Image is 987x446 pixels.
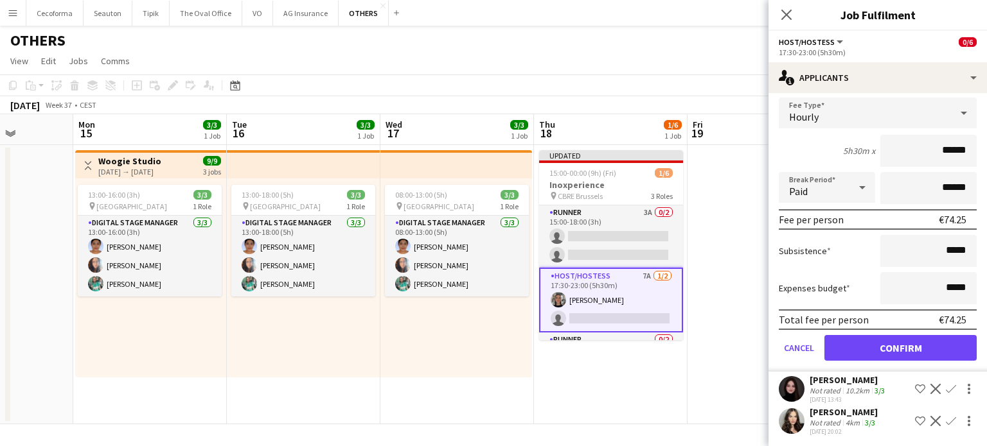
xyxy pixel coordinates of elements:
[98,155,161,167] h3: Woogie Studio
[537,126,555,141] span: 18
[664,120,682,130] span: 1/6
[769,6,987,23] h3: Job Fulfilment
[64,53,93,69] a: Jobs
[664,131,681,141] div: 1 Job
[346,202,365,211] span: 1 Role
[959,37,977,47] span: 0/6
[84,1,132,26] button: Seauton
[101,55,130,67] span: Comms
[779,245,831,257] label: Subsistence
[501,190,519,200] span: 3/3
[78,119,95,130] span: Mon
[939,213,966,226] div: €74.25
[810,418,843,427] div: Not rated
[357,131,374,141] div: 1 Job
[539,150,683,340] app-job-card: Updated15:00-00:00 (9h) (Fri)1/6Inoxperience CBRE Brussels3 RolesRunner3A0/215:00-18:00 (3h) Host...
[386,119,402,130] span: Wed
[843,145,875,157] div: 5h30m x
[10,31,66,50] h1: OTHERS
[98,167,161,176] div: [DATE] → [DATE]
[651,191,673,201] span: 3 Roles
[549,168,616,178] span: 15:00-00:00 (9h) (Fri)
[511,131,528,141] div: 1 Job
[510,120,528,130] span: 3/3
[843,386,872,395] div: 10.2km
[779,313,869,326] div: Total fee per person
[558,191,603,201] span: CBRE Brussels
[655,168,673,178] span: 1/6
[939,313,966,326] div: €74.25
[865,418,875,427] app-skills-label: 3/3
[691,126,703,141] span: 19
[789,185,808,198] span: Paid
[132,1,170,26] button: Tipik
[824,335,977,361] button: Confirm
[69,55,88,67] span: Jobs
[810,427,878,436] div: [DATE] 20:02
[810,374,887,386] div: [PERSON_NAME]
[395,190,447,200] span: 08:00-13:00 (5h)
[385,216,529,296] app-card-role: Digital Stage Manager3/308:00-13:00 (5h)[PERSON_NAME][PERSON_NAME][PERSON_NAME]
[384,126,402,141] span: 17
[539,119,555,130] span: Thu
[203,120,221,130] span: 3/3
[539,268,683,332] app-card-role: Host/Hostess7A1/217:30-23:00 (5h30m)[PERSON_NAME]
[170,1,242,26] button: The Oval Office
[273,1,339,26] button: AG Insurance
[204,131,220,141] div: 1 Job
[539,332,683,395] app-card-role: Runner0/2
[789,110,819,123] span: Hourly
[36,53,61,69] a: Edit
[843,418,862,427] div: 4km
[779,335,819,361] button: Cancel
[385,185,529,296] app-job-card: 08:00-13:00 (5h)3/3 [GEOGRAPHIC_DATA]1 RoleDigital Stage Manager3/308:00-13:00 (5h)[PERSON_NAME][...
[41,55,56,67] span: Edit
[779,37,835,47] span: Host/Hostess
[810,406,878,418] div: [PERSON_NAME]
[232,119,247,130] span: Tue
[96,202,167,211] span: [GEOGRAPHIC_DATA]
[193,202,211,211] span: 1 Role
[80,100,96,110] div: CEST
[779,47,977,57] div: 17:30-23:00 (5h30m)
[231,185,375,296] app-job-card: 13:00-18:00 (5h)3/3 [GEOGRAPHIC_DATA]1 RoleDigital Stage Manager3/313:00-18:00 (5h)[PERSON_NAME][...
[875,386,885,395] app-skills-label: 3/3
[10,99,40,112] div: [DATE]
[42,100,75,110] span: Week 37
[242,1,273,26] button: VO
[230,126,247,141] span: 16
[96,53,135,69] a: Comms
[250,202,321,211] span: [GEOGRAPHIC_DATA]
[539,205,683,268] app-card-role: Runner3A0/215:00-18:00 (3h)
[78,185,222,296] app-job-card: 13:00-16:00 (3h)3/3 [GEOGRAPHIC_DATA]1 RoleDigital Stage Manager3/313:00-16:00 (3h)[PERSON_NAME][...
[231,216,375,296] app-card-role: Digital Stage Manager3/313:00-18:00 (5h)[PERSON_NAME][PERSON_NAME][PERSON_NAME]
[339,1,389,26] button: OTHERS
[76,126,95,141] span: 15
[88,190,140,200] span: 13:00-16:00 (3h)
[539,150,683,160] div: Updated
[500,202,519,211] span: 1 Role
[357,120,375,130] span: 3/3
[203,156,221,166] span: 9/9
[26,1,84,26] button: Cecoforma
[539,179,683,191] h3: Inoxperience
[779,213,844,226] div: Fee per person
[347,190,365,200] span: 3/3
[193,190,211,200] span: 3/3
[810,395,887,404] div: [DATE] 13:43
[810,386,843,395] div: Not rated
[242,190,294,200] span: 13:00-18:00 (5h)
[693,119,703,130] span: Fri
[779,282,850,294] label: Expenses budget
[779,37,845,47] button: Host/Hostess
[769,62,987,93] div: Applicants
[10,55,28,67] span: View
[5,53,33,69] a: View
[203,166,221,176] div: 3 jobs
[78,216,222,296] app-card-role: Digital Stage Manager3/313:00-16:00 (3h)[PERSON_NAME][PERSON_NAME][PERSON_NAME]
[404,202,474,211] span: [GEOGRAPHIC_DATA]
